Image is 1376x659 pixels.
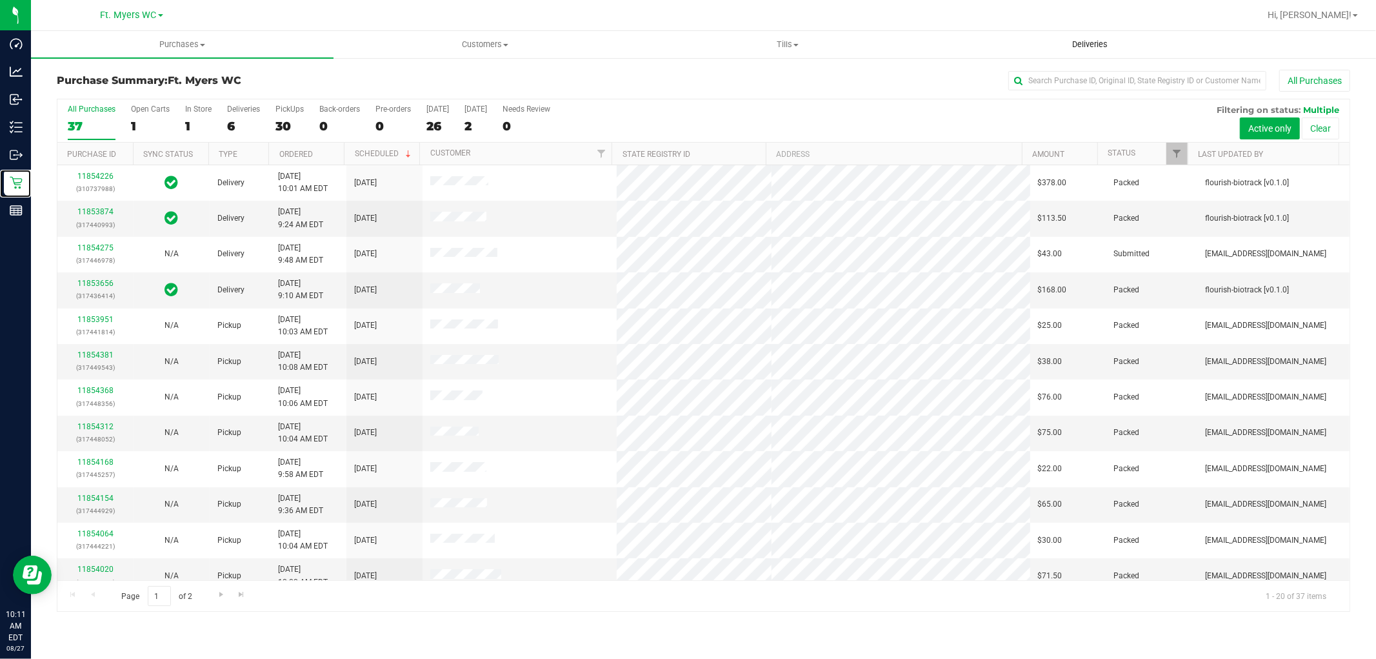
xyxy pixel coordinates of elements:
span: Pickup [217,463,241,475]
span: Ft. Myers WC [168,74,241,86]
a: Filter [590,143,612,165]
a: Purchases [31,31,334,58]
div: Needs Review [503,105,550,114]
span: $43.00 [1038,248,1062,260]
span: [EMAIL_ADDRESS][DOMAIN_NAME] [1205,356,1326,368]
div: All Purchases [68,105,115,114]
iframe: Resource center [13,556,52,594]
p: (317448052) [65,433,126,445]
span: Packed [1114,356,1140,368]
div: In Store [185,105,212,114]
span: Packed [1114,534,1140,547]
button: Active only [1240,117,1300,139]
div: 26 [426,119,449,134]
button: N/A [165,570,179,582]
span: [EMAIL_ADDRESS][DOMAIN_NAME] [1205,391,1326,403]
button: N/A [165,427,179,439]
span: In Sync [165,209,178,227]
div: [DATE] [464,105,487,114]
button: N/A [165,534,179,547]
a: 11853656 [77,279,114,288]
span: [EMAIL_ADDRESS][DOMAIN_NAME] [1205,463,1326,475]
span: In Sync [165,174,178,192]
p: 10:11 AM EDT [6,609,25,644]
span: Multiple [1303,105,1339,115]
span: [DATE] [354,534,377,547]
span: [EMAIL_ADDRESS][DOMAIN_NAME] [1205,570,1326,582]
span: $65.00 [1038,498,1062,511]
span: $75.00 [1038,427,1062,439]
a: 11854275 [77,243,114,252]
a: Go to the last page [232,586,251,603]
span: Not Applicable [165,500,179,509]
span: [EMAIL_ADDRESS][DOMAIN_NAME] [1205,319,1326,332]
button: N/A [165,356,179,368]
span: $25.00 [1038,319,1062,332]
span: [DATE] [354,427,377,439]
a: Type [219,150,237,159]
span: Purchases [31,39,334,50]
span: [DATE] 10:04 AM EDT [278,421,328,445]
span: Not Applicable [165,249,179,258]
span: Delivery [217,284,244,296]
span: [DATE] 9:36 AM EDT [278,492,323,517]
span: [DATE] [354,248,377,260]
span: Packed [1114,427,1140,439]
a: State Registry ID [623,150,690,159]
a: 11854168 [77,458,114,467]
span: $30.00 [1038,534,1062,547]
span: [DATE] 10:06 AM EDT [278,385,328,409]
a: Last Updated By [1199,150,1264,159]
span: Tills [637,39,938,50]
span: Pickup [217,534,241,547]
a: 11854368 [77,386,114,395]
span: Not Applicable [165,464,179,473]
a: Purchase ID [67,150,116,159]
a: Ordered [279,150,313,159]
span: Packed [1114,319,1140,332]
a: Go to the next page [212,586,230,603]
inline-svg: Analytics [10,65,23,78]
span: $378.00 [1038,177,1067,189]
span: [DATE] [354,284,377,296]
span: [DATE] 9:24 AM EDT [278,206,323,230]
div: 1 [131,119,170,134]
span: Packed [1114,570,1140,582]
span: Not Applicable [165,392,179,401]
span: Delivery [217,212,244,225]
span: Pickup [217,319,241,332]
p: (317444221) [65,540,126,553]
span: [DATE] 10:01 AM EDT [278,170,328,195]
a: Status [1108,148,1135,157]
span: Packed [1114,391,1140,403]
span: [EMAIL_ADDRESS][DOMAIN_NAME] [1205,427,1326,439]
span: $113.50 [1038,212,1067,225]
span: [EMAIL_ADDRESS][DOMAIN_NAME] [1205,498,1326,511]
span: In Sync [165,281,178,299]
span: Delivery [217,177,244,189]
span: [DATE] 9:10 AM EDT [278,278,323,302]
span: Filtering on status: [1217,105,1301,115]
span: Packed [1114,463,1140,475]
span: [EMAIL_ADDRESS][DOMAIN_NAME] [1205,534,1326,547]
span: [DATE] [354,463,377,475]
p: (317443401) [65,576,126,589]
p: (317449543) [65,361,126,374]
input: 1 [148,586,171,606]
a: 11853874 [77,207,114,216]
p: 08/27 [6,644,25,653]
span: flourish-biotrack [v0.1.0] [1205,212,1289,225]
span: [DATE] [354,391,377,403]
div: 1 [185,119,212,134]
a: 11854064 [77,529,114,538]
inline-svg: Retail [10,176,23,189]
inline-svg: Inbound [10,93,23,106]
button: All Purchases [1279,70,1350,92]
button: Clear [1302,117,1339,139]
span: Hi, [PERSON_NAME]! [1268,10,1351,20]
div: PickUps [275,105,304,114]
inline-svg: Reports [10,204,23,217]
span: $76.00 [1038,391,1062,403]
p: (317448356) [65,398,126,410]
span: 1 - 20 of 37 items [1255,586,1337,605]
